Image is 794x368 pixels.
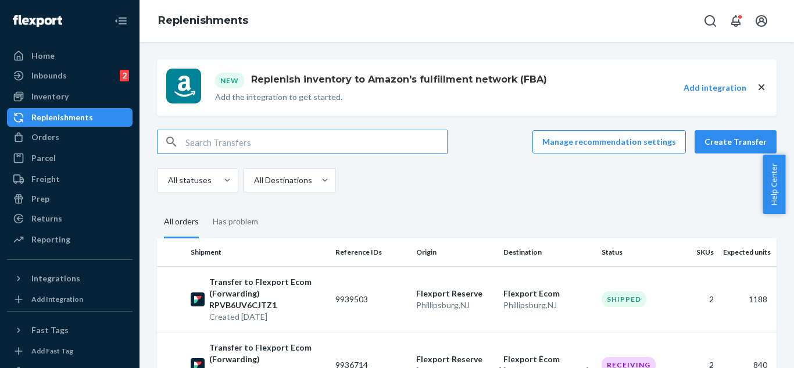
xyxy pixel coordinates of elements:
input: All statuses [167,174,168,186]
h1: Replenish inventory to Amazon's fulfillment network (FBA) [246,73,547,87]
button: Add integration [684,82,746,94]
button: Fast Tags [7,321,133,340]
th: SKUs [678,238,719,266]
th: Reference IDs [331,238,412,266]
th: Status [597,238,678,266]
a: Freight [7,170,133,188]
p: Created [DATE] [209,311,326,323]
a: Parcel [7,149,133,167]
input: Search Transfers [185,130,447,153]
p: Transfer to Flexport Ecom (Forwarding) RPVB6UV6CJTZ1 [209,276,326,311]
div: Parcel [31,152,56,164]
th: Destination [499,238,597,266]
span: Soporte [23,8,65,19]
input: All Destinations [253,174,254,186]
div: Home [31,50,55,62]
th: Shipment [186,238,331,266]
a: Returns [7,209,133,228]
div: All Destinations [254,174,312,186]
a: Inventory [7,87,133,106]
a: Replenishments [158,14,248,27]
ol: breadcrumbs [149,4,257,38]
p: Flexport Reserve [416,353,493,365]
div: New [215,73,244,88]
div: Add Fast Tag [31,346,73,356]
div: Returns [31,213,62,224]
img: Flexport logo [13,15,62,27]
a: Inbounds2 [7,66,133,85]
button: Create Transfer [695,130,777,153]
button: Help Center [763,155,785,214]
button: Integrations [7,269,133,288]
a: Orders [7,128,133,147]
div: Inventory [31,91,69,102]
a: Home [7,47,133,65]
div: Add Integration [31,294,83,304]
button: Open Search Box [699,9,722,33]
div: Has problem [213,206,258,237]
p: Flexport Ecom [503,353,592,365]
div: Prep [31,193,49,205]
p: Phillipsburg , NJ [503,299,592,311]
button: close [756,81,767,94]
th: Expected units [718,238,777,266]
p: Phillipsburg , NJ [416,299,493,311]
a: Prep [7,190,133,208]
div: Freight [31,173,60,185]
button: Manage recommendation settings [532,130,686,153]
th: Origin [412,238,498,266]
div: 2 [120,70,129,81]
a: Reporting [7,230,133,249]
td: 2 [678,266,719,332]
div: Integrations [31,273,80,284]
div: Fast Tags [31,324,69,336]
div: Inbounds [31,70,67,81]
td: 1188 [718,266,777,332]
div: All statuses [168,174,212,186]
div: Orders [31,131,59,143]
button: Open notifications [724,9,747,33]
p: Flexport Reserve [416,288,493,299]
div: Reporting [31,234,70,245]
a: Add Fast Tag [7,344,133,358]
button: Open account menu [750,9,773,33]
p: Add the integration to get started. [215,91,547,103]
a: Replenishments [7,108,133,127]
td: 9939503 [331,266,412,332]
div: All orders [164,206,199,238]
a: Add Integration [7,292,133,306]
div: Shipped [602,291,646,307]
div: Replenishments [31,112,93,123]
button: Close Navigation [109,9,133,33]
p: Flexport Ecom [503,288,592,299]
